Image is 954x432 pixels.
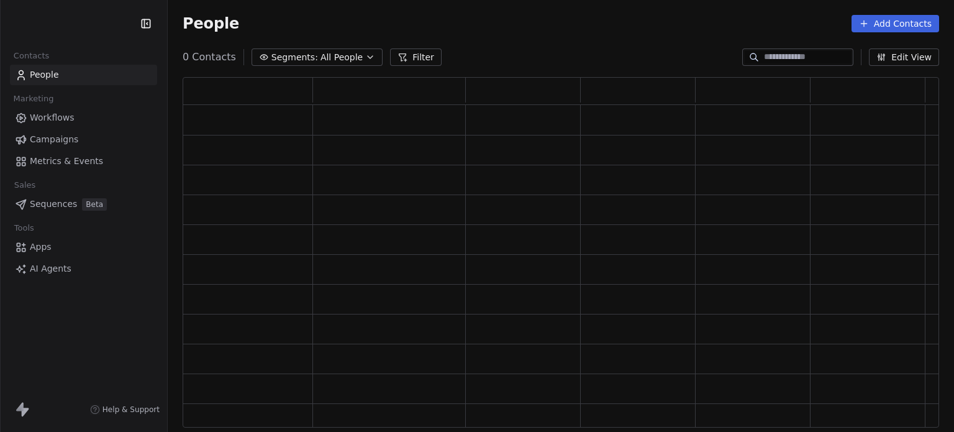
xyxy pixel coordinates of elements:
[852,15,939,32] button: Add Contacts
[30,241,52,254] span: Apps
[9,219,39,237] span: Tools
[10,194,157,214] a: SequencesBeta
[30,155,103,168] span: Metrics & Events
[90,405,160,415] a: Help & Support
[10,129,157,150] a: Campaigns
[10,259,157,279] a: AI Agents
[10,65,157,85] a: People
[320,51,363,64] span: All People
[82,198,107,211] span: Beta
[10,108,157,128] a: Workflows
[30,198,77,211] span: Sequences
[869,48,939,66] button: Edit View
[390,48,442,66] button: Filter
[271,51,318,64] span: Segments:
[102,405,160,415] span: Help & Support
[9,176,41,195] span: Sales
[10,237,157,257] a: Apps
[30,68,59,81] span: People
[8,47,55,65] span: Contacts
[183,14,239,33] span: People
[8,90,59,108] span: Marketing
[30,262,71,275] span: AI Agents
[183,50,236,65] span: 0 Contacts
[30,111,75,124] span: Workflows
[30,133,78,146] span: Campaigns
[10,151,157,172] a: Metrics & Events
